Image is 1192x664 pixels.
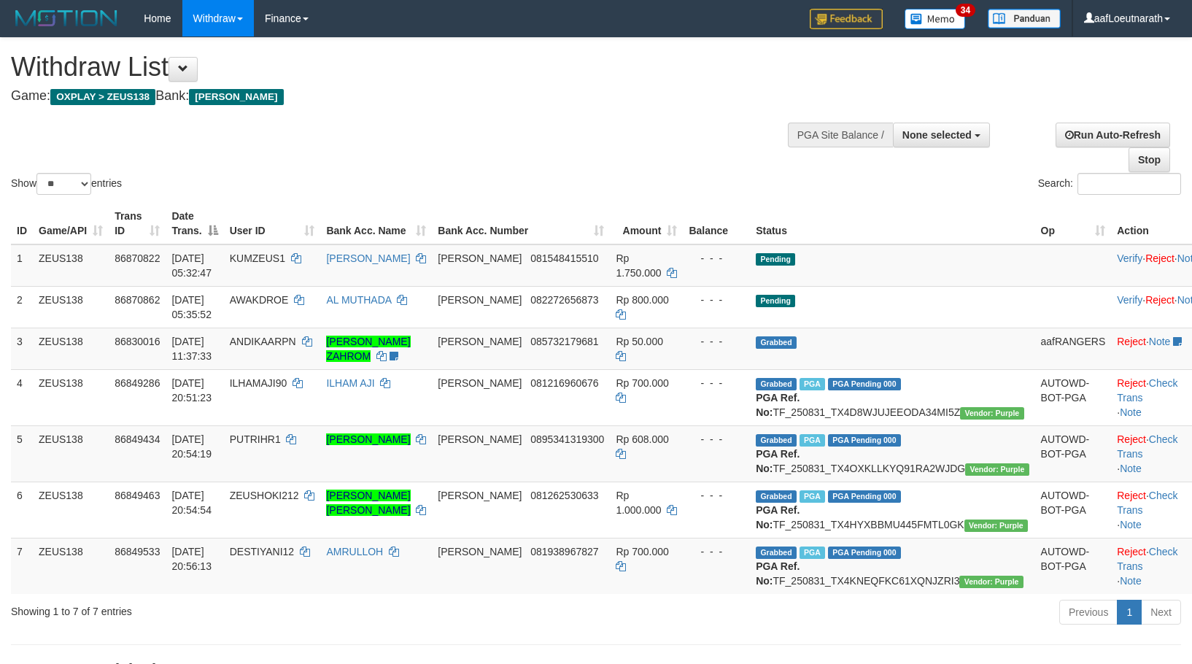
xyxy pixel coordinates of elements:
[750,369,1034,425] td: TF_250831_TX4D8WJUJEEODA34MI5Z
[1117,252,1142,264] a: Verify
[616,377,668,389] span: Rp 700.000
[11,7,122,29] img: MOTION_logo.png
[230,433,281,445] span: PUTRIHR1
[33,286,109,328] td: ZEUS138
[1117,433,1177,460] a: Check Trans
[756,490,797,503] span: Grabbed
[438,433,522,445] span: [PERSON_NAME]
[689,293,744,307] div: - - -
[828,434,901,447] span: PGA Pending
[171,490,212,516] span: [DATE] 20:54:54
[320,203,432,244] th: Bank Acc. Name: activate to sort column ascending
[432,203,610,244] th: Bank Acc. Number: activate to sort column ascending
[1117,336,1146,347] a: Reject
[326,252,410,264] a: [PERSON_NAME]
[1117,546,1146,557] a: Reject
[1120,463,1142,474] a: Note
[1117,294,1142,306] a: Verify
[616,336,663,347] span: Rp 50.000
[115,490,160,501] span: 86849463
[756,504,800,530] b: PGA Ref. No:
[115,294,160,306] span: 86870862
[11,425,33,482] td: 5
[11,203,33,244] th: ID
[965,463,1029,476] span: Vendor URL: https://trx4.1velocity.biz
[800,434,825,447] span: Marked by aafRornrotha
[616,490,661,516] span: Rp 1.000.000
[530,546,598,557] span: Copy 081938967827 to clipboard
[1117,377,1177,404] a: Check Trans
[756,434,797,447] span: Grabbed
[1035,425,1112,482] td: AUTOWD-BOT-PGA
[893,123,990,147] button: None selected
[964,520,1028,532] span: Vendor URL: https://trx4.1velocity.biz
[902,129,972,141] span: None selected
[788,123,893,147] div: PGA Site Balance /
[1145,294,1174,306] a: Reject
[1149,336,1171,347] a: Note
[1077,173,1181,195] input: Search:
[11,538,33,594] td: 7
[33,425,109,482] td: ZEUS138
[800,378,825,390] span: Marked by aafRornrotha
[530,294,598,306] span: Copy 082272656873 to clipboard
[1129,147,1170,172] a: Stop
[1120,519,1142,530] a: Note
[171,433,212,460] span: [DATE] 20:54:19
[1035,538,1112,594] td: AUTOWD-BOT-PGA
[33,244,109,287] td: ZEUS138
[33,369,109,425] td: ZEUS138
[610,203,683,244] th: Amount: activate to sort column ascending
[1120,406,1142,418] a: Note
[756,336,797,349] span: Grabbed
[1117,377,1146,389] a: Reject
[438,546,522,557] span: [PERSON_NAME]
[438,294,522,306] span: [PERSON_NAME]
[756,448,800,474] b: PGA Ref. No:
[750,482,1034,538] td: TF_250831_TX4HYXBBMU445FMTL0GK
[438,377,522,389] span: [PERSON_NAME]
[33,203,109,244] th: Game/API: activate to sort column ascending
[230,546,294,557] span: DESTIYANI12
[438,252,522,264] span: [PERSON_NAME]
[230,294,289,306] span: AWAKDROE
[33,538,109,594] td: ZEUS138
[530,377,598,389] span: Copy 081216960676 to clipboard
[166,203,223,244] th: Date Trans.: activate to sort column descending
[230,336,296,347] span: ANDIKAARPN
[1141,600,1181,625] a: Next
[326,294,391,306] a: AL MUTHADA
[800,547,825,559] span: Marked by aafRornrotha
[956,4,975,17] span: 34
[1117,490,1177,516] a: Check Trans
[115,546,160,557] span: 86849533
[828,547,901,559] span: PGA Pending
[689,544,744,559] div: - - -
[750,538,1034,594] td: TF_250831_TX4KNEQFKC61XQNJZRI3
[750,425,1034,482] td: TF_250831_TX4OXKLLKYQ91RA2WJDG
[11,53,780,82] h1: Withdraw List
[1145,252,1174,264] a: Reject
[230,377,287,389] span: ILHAMAJI90
[689,334,744,349] div: - - -
[115,252,160,264] span: 86870822
[828,378,901,390] span: PGA Pending
[115,433,160,445] span: 86849434
[689,432,744,447] div: - - -
[988,9,1061,28] img: panduan.png
[1117,490,1146,501] a: Reject
[115,336,160,347] span: 86830016
[189,89,283,105] span: [PERSON_NAME]
[171,336,212,362] span: [DATE] 11:37:33
[530,490,598,501] span: Copy 081262530633 to clipboard
[1035,203,1112,244] th: Op: activate to sort column ascending
[810,9,883,29] img: Feedback.jpg
[960,407,1023,420] span: Vendor URL: https://trx4.1velocity.biz
[683,203,750,244] th: Balance
[1117,433,1146,445] a: Reject
[1035,328,1112,369] td: aafRANGERS
[1059,600,1118,625] a: Previous
[33,328,109,369] td: ZEUS138
[689,376,744,390] div: - - -
[616,546,668,557] span: Rp 700.000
